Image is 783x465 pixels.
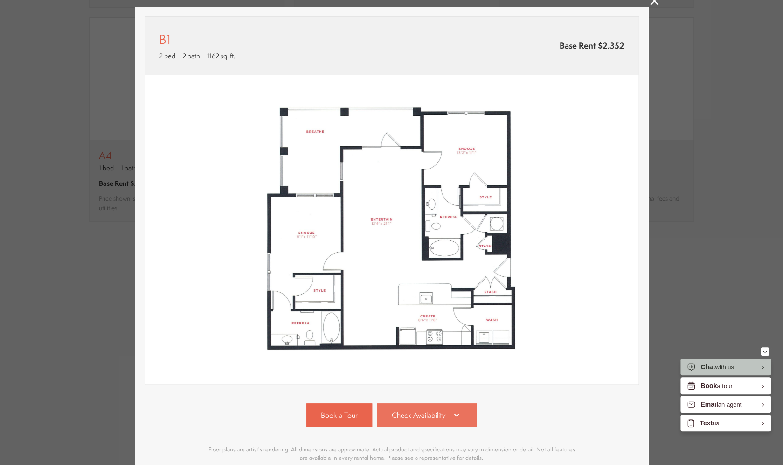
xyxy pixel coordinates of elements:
a: Book a Tour [306,403,372,427]
span: Check Availability [391,410,445,421]
span: 1162 sq. ft. [207,51,235,61]
span: Book a Tour [321,410,358,421]
span: Base Rent $2,352 [560,40,624,51]
a: Check Availability [377,403,477,427]
span: 2 bed [159,51,175,61]
p: Floor plans are artist's rendering. All dimensions are approximate. Actual product and specificat... [205,445,578,462]
img: B1 - 2 bedroom floor plan layout with 2 bathrooms and 1162 square feet [145,75,638,385]
span: 2 bath [182,51,200,61]
p: B1 [159,31,171,49]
